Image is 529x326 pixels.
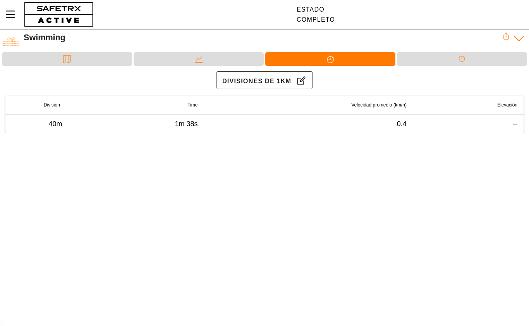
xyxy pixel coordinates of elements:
[2,33,20,50] img: SWIMMING.svg
[175,120,198,128] span: 1m 38s
[397,120,407,128] span: 0.4
[2,52,132,66] div: Mapa
[204,96,412,115] th: Velocidad promedio (km/h)
[216,71,313,89] button: Divisiones de 1km
[297,16,335,23] div: Completo
[222,75,291,87] span: Divisiones de 1km
[265,52,396,66] div: Divisiones
[134,52,264,66] div: Datos
[297,6,335,13] div: Estado
[413,115,524,133] td: --
[397,52,527,66] div: Línea de tiempo
[105,96,204,115] th: Time
[413,96,524,115] th: Elevación
[24,33,503,43] div: Swimming
[49,120,62,128] span: 40m
[5,96,105,115] th: División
